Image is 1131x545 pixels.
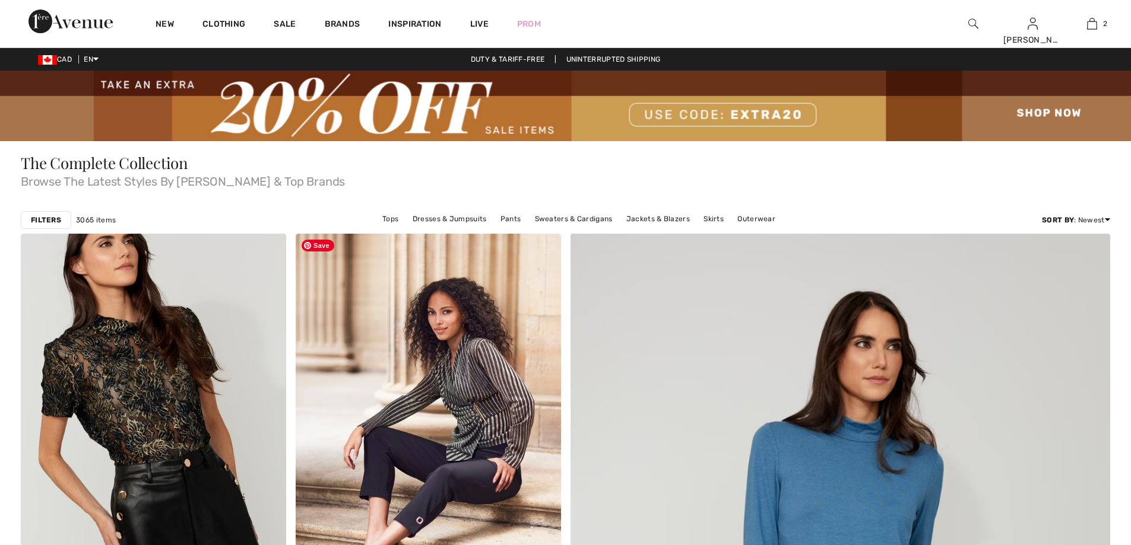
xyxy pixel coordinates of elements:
[620,211,696,227] a: Jackets & Blazers
[407,211,493,227] a: Dresses & Jumpsuits
[731,211,781,227] a: Outerwear
[202,19,245,31] a: Clothing
[1063,17,1121,31] a: 2
[156,19,174,31] a: New
[968,17,978,31] img: search the website
[28,9,113,33] img: 1ère Avenue
[274,19,296,31] a: Sale
[1028,18,1038,29] a: Sign In
[1042,216,1074,224] strong: Sort By
[38,55,57,65] img: Canadian Dollar
[21,152,188,173] span: The Complete Collection
[495,211,527,227] a: Pants
[31,215,61,225] strong: Filters
[325,19,360,31] a: Brands
[1103,18,1107,29] span: 2
[388,19,441,31] span: Inspiration
[698,211,730,227] a: Skirts
[302,240,334,251] span: Save
[38,55,77,63] span: CAD
[470,18,489,30] a: Live
[376,211,404,227] a: Tops
[1003,34,1062,46] div: [PERSON_NAME]
[21,171,1110,187] span: Browse The Latest Styles By [PERSON_NAME] & Top Brands
[529,211,619,227] a: Sweaters & Cardigans
[76,215,116,225] span: 3065 items
[1087,17,1097,31] img: My Bag
[84,55,99,63] span: EN
[1028,17,1038,31] img: My Info
[517,18,541,30] a: Prom
[1042,215,1110,225] div: : Newest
